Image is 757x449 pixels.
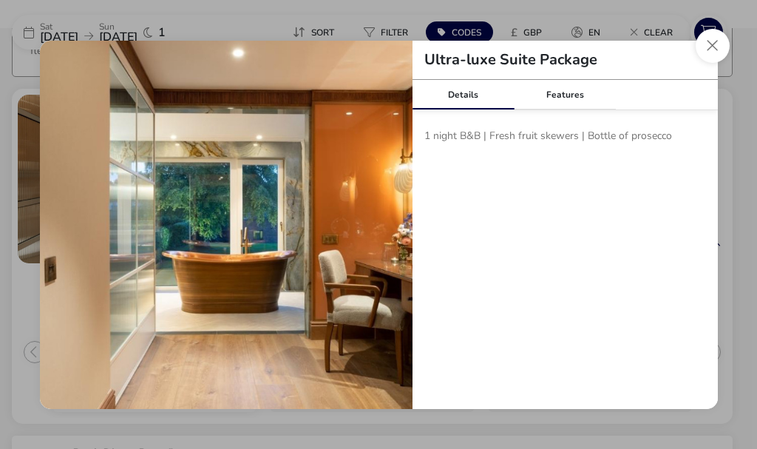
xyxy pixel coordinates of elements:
div: Features [514,80,616,109]
div: tariffDetails [40,41,718,409]
p: 1 night B&B | Fresh fruit skewers | Bottle of prosecco [424,128,706,149]
h2: Ultra-luxe Suite Package [413,53,609,67]
button: Close modal [696,29,730,63]
div: Details [413,80,515,109]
